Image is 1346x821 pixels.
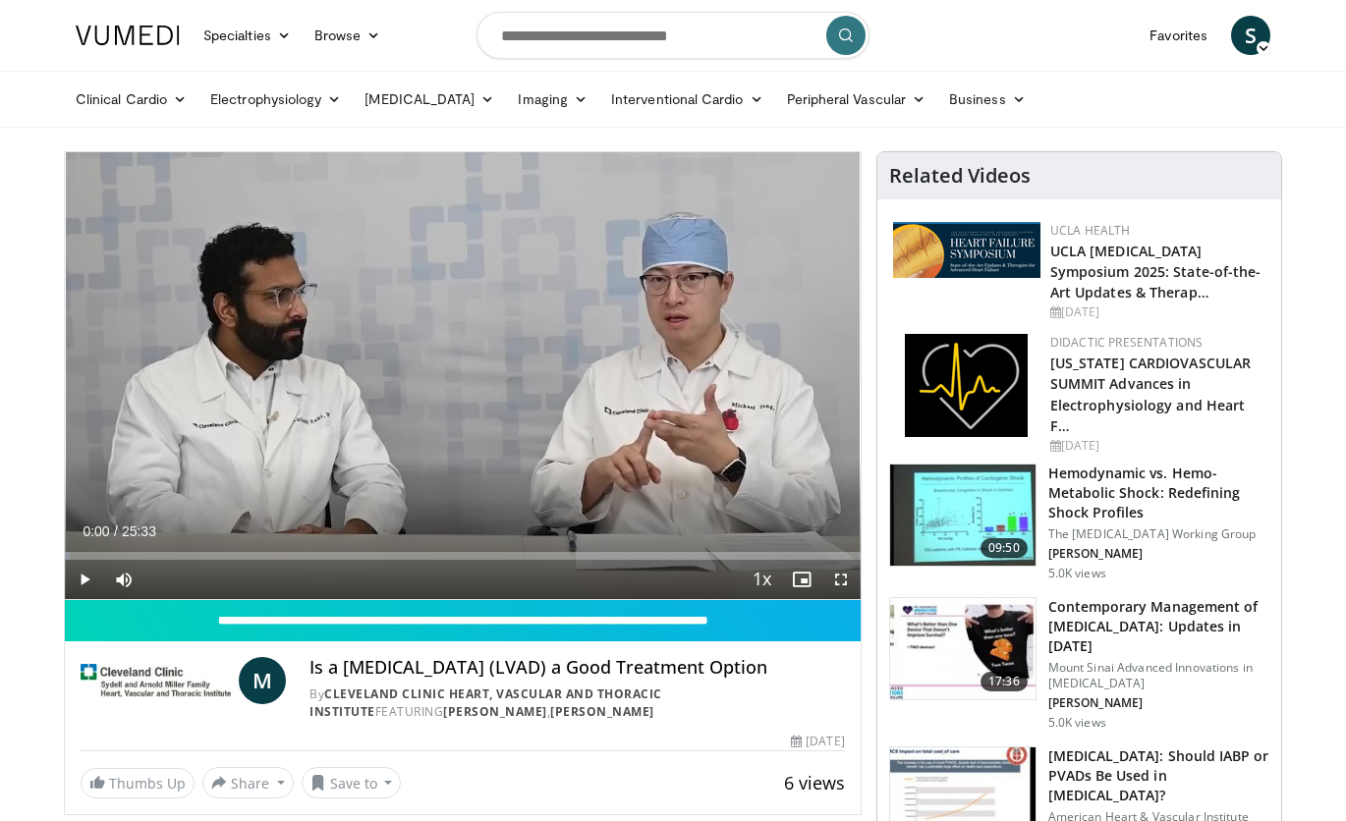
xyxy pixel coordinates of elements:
button: Playback Rate [743,560,782,599]
a: UCLA Health [1050,222,1131,239]
span: 25:33 [122,523,156,539]
span: 6 views [784,771,845,794]
a: Browse [303,16,393,55]
img: df55f059-d842-45fe-860a-7f3e0b094e1d.150x105_q85_crop-smart_upscale.jpg [890,598,1036,700]
a: Clinical Cardio [64,80,198,119]
a: Thumbs Up [81,768,195,798]
p: [PERSON_NAME] [1048,546,1269,562]
div: Didactic Presentations [1050,334,1265,352]
a: Cleveland Clinic Heart, Vascular and Thoracic Institute [309,685,662,720]
a: 17:36 Contemporary Management of [MEDICAL_DATA]: Updates in [DATE] Mount Sinai Advanced Innovatio... [889,597,1269,731]
h3: Contemporary Management of [MEDICAL_DATA]: Updates in [DATE] [1048,597,1269,656]
a: [MEDICAL_DATA] [353,80,506,119]
p: [PERSON_NAME] [1048,695,1269,711]
div: [DATE] [1050,303,1265,321]
a: S [1231,16,1270,55]
a: Favorites [1138,16,1219,55]
div: [DATE] [1050,437,1265,455]
span: 17:36 [981,672,1028,691]
a: UCLA [MEDICAL_DATA] Symposium 2025: State-of-the-Art Updates & Therap… [1050,242,1262,301]
img: VuMedi Logo [76,26,180,45]
p: Mount Sinai Advanced Innovations in [MEDICAL_DATA] [1048,660,1269,691]
a: [PERSON_NAME] [443,703,547,720]
video-js: Video Player [65,152,861,600]
button: Save to [302,767,402,798]
span: 09:50 [981,538,1028,558]
span: / [114,523,118,539]
a: [US_STATE] CARDIOVASCULAR SUMMIT Advances in Electrophysiology and Heart F… [1050,354,1252,434]
p: The [MEDICAL_DATA] Working Group [1048,526,1269,542]
a: 09:50 Hemodynamic vs. Hemo-Metabolic Shock: Redefining Shock Profiles The [MEDICAL_DATA] Working ... [889,464,1269,581]
div: [DATE] [791,733,844,750]
button: Enable picture-in-picture mode [782,560,821,599]
img: 2496e462-765f-4e8f-879f-a0c8e95ea2b6.150x105_q85_crop-smart_upscale.jpg [890,465,1036,567]
a: M [239,657,286,704]
div: Progress Bar [65,552,861,560]
a: Interventional Cardio [599,80,775,119]
a: Business [937,80,1038,119]
button: Fullscreen [821,560,861,599]
button: Mute [104,560,143,599]
h4: Related Videos [889,164,1031,188]
div: By FEATURING , [309,685,844,721]
img: 0682476d-9aca-4ba2-9755-3b180e8401f5.png.150x105_q85_autocrop_double_scale_upscale_version-0.2.png [893,222,1040,278]
input: Search topics, interventions [477,12,869,59]
button: Share [202,767,294,798]
h3: Hemodynamic vs. Hemo-Metabolic Shock: Redefining Shock Profiles [1048,464,1269,522]
h3: [MEDICAL_DATA]: Should IABP or PVADs Be Used in [MEDICAL_DATA]? [1048,746,1269,805]
a: Electrophysiology [198,80,353,119]
button: Play [65,560,104,599]
p: 5.0K views [1048,566,1106,581]
a: [PERSON_NAME] [550,703,654,720]
img: 1860aa7a-ba06-47e3-81a4-3dc728c2b4cf.png.150x105_q85_autocrop_double_scale_upscale_version-0.2.png [905,334,1028,437]
h4: Is a [MEDICAL_DATA] (LVAD) a Good Treatment Option [309,657,844,679]
a: Imaging [506,80,599,119]
a: Peripheral Vascular [775,80,937,119]
span: 0:00 [83,523,109,539]
p: 5.0K views [1048,715,1106,731]
img: Cleveland Clinic Heart, Vascular and Thoracic Institute [81,657,231,704]
a: Specialties [192,16,303,55]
